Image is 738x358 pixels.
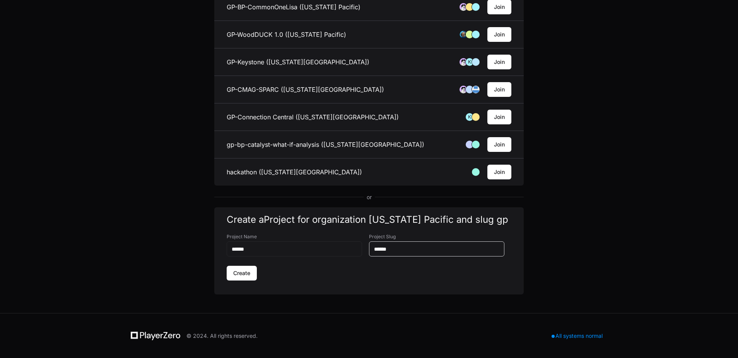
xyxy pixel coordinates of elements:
span: Create [233,269,250,277]
h3: GP-Connection Central ([US_STATE][GEOGRAPHIC_DATA]) [227,112,399,122]
h3: GP-WoodDUCK 1.0 ([US_STATE] Pacific) [227,30,346,39]
img: 171085085 [472,86,480,93]
h3: hackathon ([US_STATE][GEOGRAPHIC_DATA]) [227,167,362,177]
button: Join [487,27,511,42]
h1: Create a [227,213,511,226]
button: Join [487,55,511,69]
button: Join [487,82,511,97]
h3: GP-CMAG-SPARC ([US_STATE][GEOGRAPHIC_DATA]) [227,85,384,94]
span: Project for organization [US_STATE] Pacific and slug gp [264,214,508,225]
img: avatar [460,86,467,93]
img: avatar [460,58,467,66]
h3: GP-Keystone ([US_STATE][GEOGRAPHIC_DATA]) [227,57,369,67]
img: avatar [460,3,467,11]
div: © 2024. All rights reserved. [186,332,258,340]
button: Create [227,266,257,281]
h1: K [468,59,471,65]
button: Join [487,110,511,124]
button: Join [487,137,511,152]
h3: GP-BP-CommonOneLisa ([US_STATE] Pacific) [227,2,360,12]
span: or [364,193,375,201]
label: Project Slug [369,234,511,240]
button: Join [487,165,511,179]
div: All systems normal [547,330,607,341]
label: Project Name [227,234,369,240]
img: avatar [460,31,467,38]
h3: gp-bp-catalyst-what-if-analysis ([US_STATE][GEOGRAPHIC_DATA]) [227,140,424,149]
h1: K [468,114,471,120]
